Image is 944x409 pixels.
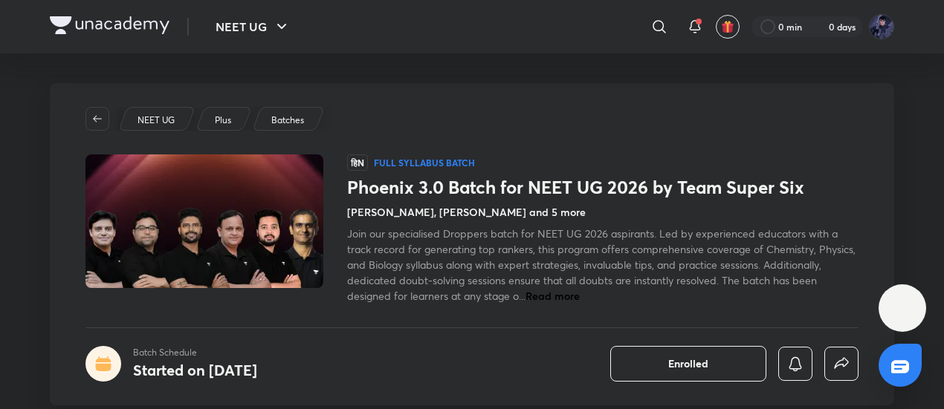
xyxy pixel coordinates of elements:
[347,204,586,220] h4: [PERSON_NAME], [PERSON_NAME] and 5 more
[347,226,856,303] span: Join our specialised Droppers batch for NEET UG 2026 aspirants. Led by experienced educators with...
[133,346,257,359] p: Batch Schedule
[374,157,475,168] p: Full Syllabus Batch
[893,299,911,317] img: ttu
[668,356,708,371] span: Enrolled
[811,19,826,34] img: streak
[869,14,894,39] img: Mayank Singh
[610,346,766,382] button: Enrolled
[135,114,178,127] a: NEET UG
[721,20,734,33] img: avatar
[269,114,307,127] a: Batches
[50,16,169,34] img: Company Logo
[526,289,580,303] span: Read more
[347,177,859,198] h1: Phoenix 3.0 Batch for NEET UG 2026 by Team Super Six
[347,154,368,171] span: हिN
[138,114,175,127] p: NEET UG
[213,114,234,127] a: Plus
[271,114,304,127] p: Batches
[83,153,326,289] img: Thumbnail
[207,12,300,42] button: NEET UG
[133,360,257,380] h4: Started on [DATE]
[50,16,169,38] a: Company Logo
[215,114,231,127] p: Plus
[716,15,740,39] button: avatar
